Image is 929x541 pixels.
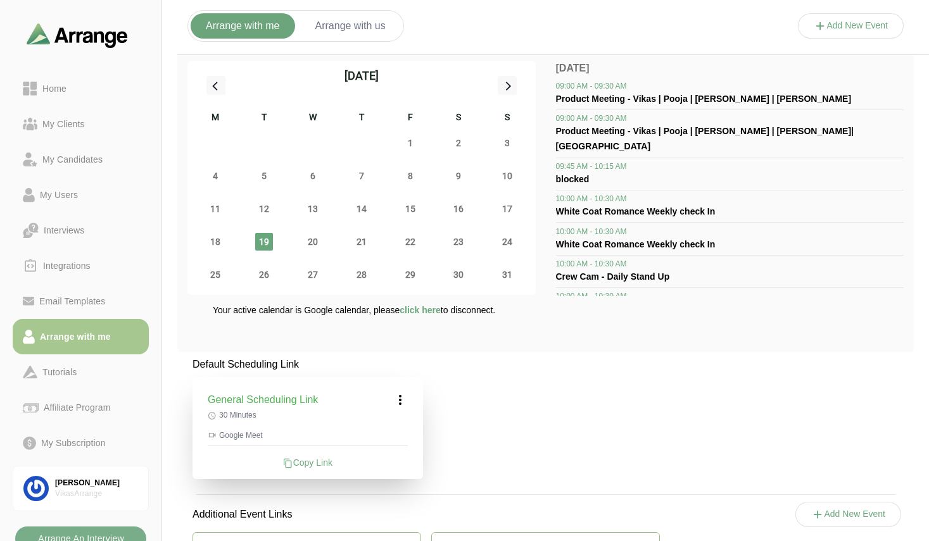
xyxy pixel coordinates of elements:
[34,294,110,309] div: Email Templates
[13,283,149,319] a: Email Templates
[191,13,295,39] button: Arrange with me
[400,305,441,315] span: click here
[213,304,495,316] p: Your active calendar is Google calendar, please to disconnect.
[337,110,386,127] div: T
[556,206,716,216] span: White Coat Romance Weekly check In
[206,200,224,218] span: Monday 11 August 2025
[13,142,149,177] a: My Candidates
[36,435,111,451] div: My Subscription
[556,227,627,237] span: 10:00 AM - 10:30 AM
[434,110,483,127] div: S
[37,81,72,96] div: Home
[206,233,224,251] span: Monday 18 August 2025
[353,266,370,283] span: Thursday 28 August 2025
[13,390,149,425] a: Affiliate Program
[450,200,467,218] span: Saturday 16 August 2025
[498,266,516,283] span: Sunday 31 August 2025
[13,213,149,248] a: Interviews
[55,488,138,499] div: VikasArrange
[191,110,240,127] div: M
[35,187,83,202] div: My Users
[556,81,627,91] span: 09:00 AM - 09:30 AM
[27,23,128,47] img: arrangeai-name-small-logo.4d2b8aee.svg
[401,200,419,218] span: Friday 15 August 2025
[13,71,149,106] a: Home
[353,233,370,251] span: Thursday 21 August 2025
[208,410,408,420] p: 30 Minutes
[39,400,115,415] div: Affiliate Program
[401,266,419,283] span: Friday 29 August 2025
[304,233,322,251] span: Wednesday 20 August 2025
[206,266,224,283] span: Monday 25 August 2025
[37,364,82,380] div: Tutorials
[556,259,627,269] span: 10:00 AM - 10:30 AM
[208,430,408,440] p: Google Meet
[37,152,108,167] div: My Candidates
[556,271,670,282] span: Crew Cam - Daily Stand Up
[353,167,370,185] span: Thursday 7 August 2025
[450,266,467,283] span: Saturday 30 August 2025
[795,502,902,527] button: Add New Event
[208,456,408,469] div: Copy Link
[13,106,149,142] a: My Clients
[450,167,467,185] span: Saturday 9 August 2025
[13,466,149,511] a: [PERSON_NAME]VikasArrange
[386,110,434,127] div: F
[13,177,149,213] a: My Users
[556,239,716,249] span: White Coat Romance Weekly check In
[35,329,116,344] div: Arrange with me
[38,258,96,273] div: Integrations
[206,167,224,185] span: Monday 4 August 2025
[13,425,149,461] a: My Subscription
[304,200,322,218] span: Wednesday 13 August 2025
[344,67,379,85] div: [DATE]
[498,200,516,218] span: Sunday 17 August 2025
[556,161,627,171] span: 09:45 AM - 10:15 AM
[498,134,516,152] span: Sunday 3 August 2025
[255,200,273,218] span: Tuesday 12 August 2025
[556,113,627,123] span: 09:00 AM - 09:30 AM
[556,94,852,104] span: Product Meeting - Vikas | Pooja | [PERSON_NAME] | [PERSON_NAME]
[177,492,307,537] p: Additional Event Links
[240,110,289,127] div: T
[556,61,904,76] p: [DATE]
[37,116,90,132] div: My Clients
[255,233,273,251] span: Tuesday 19 August 2025
[401,134,419,152] span: Friday 1 August 2025
[556,126,854,151] span: Product Meeting - Vikas | Pooja | [PERSON_NAME] | [PERSON_NAME]|[GEOGRAPHIC_DATA]
[300,13,401,39] button: Arrange with us
[498,233,516,251] span: Sunday 24 August 2025
[13,319,149,354] a: Arrange with me
[401,233,419,251] span: Friday 22 August 2025
[450,134,467,152] span: Saturday 2 August 2025
[13,354,149,390] a: Tutorials
[556,194,627,204] span: 10:00 AM - 10:30 AM
[798,13,904,39] button: Add New Event
[483,110,532,127] div: S
[13,248,149,283] a: Integrations
[39,223,89,238] div: Interviews
[255,167,273,185] span: Tuesday 5 August 2025
[556,291,627,301] span: 10:00 AM - 10:30 AM
[498,167,516,185] span: Sunday 10 August 2025
[353,200,370,218] span: Thursday 14 August 2025
[304,167,322,185] span: Wednesday 6 August 2025
[289,110,338,127] div: W
[304,266,322,283] span: Wednesday 27 August 2025
[255,266,273,283] span: Tuesday 26 August 2025
[450,233,467,251] span: Saturday 23 August 2025
[208,392,318,407] h3: General Scheduling Link
[193,357,423,372] p: Default Scheduling Link
[401,167,419,185] span: Friday 8 August 2025
[556,174,590,184] span: blocked
[55,478,138,488] div: [PERSON_NAME]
